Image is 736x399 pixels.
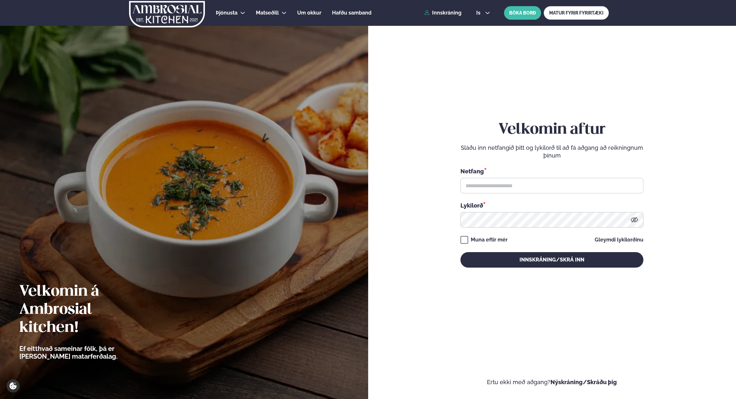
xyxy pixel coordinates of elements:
button: Innskráning/Skrá inn [460,252,643,268]
h2: Velkomin aftur [460,121,643,139]
a: Nýskráning/Skráðu þig [550,379,617,385]
p: Ertu ekki með aðgang? [388,378,717,386]
a: MATUR FYRIR FYRIRTÆKI [544,6,609,20]
span: Um okkur [297,10,321,16]
img: logo [128,1,206,27]
a: Um okkur [297,9,321,17]
p: Ef eitthvað sameinar fólk, þá er [PERSON_NAME] matarferðalag. [19,345,153,360]
span: Matseðill [256,10,279,16]
span: is [476,10,482,15]
button: BÓKA BORÐ [504,6,541,20]
a: Gleymdi lykilorðinu [595,237,643,242]
div: Lykilorð [460,201,643,210]
a: Þjónusta [216,9,237,17]
button: is [471,10,495,15]
a: Hafðu samband [332,9,371,17]
h2: Velkomin á Ambrosial kitchen! [19,283,153,337]
a: Matseðill [256,9,279,17]
span: Hafðu samband [332,10,371,16]
div: Netfang [460,167,643,175]
span: Þjónusta [216,10,237,16]
a: Innskráning [424,10,461,16]
a: Cookie settings [6,379,20,393]
p: Sláðu inn netfangið þitt og lykilorð til að fá aðgang að reikningnum þínum [460,144,643,159]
